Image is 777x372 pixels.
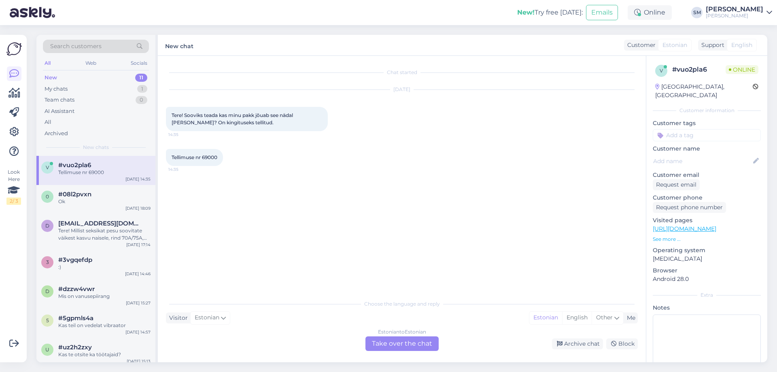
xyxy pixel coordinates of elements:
[84,58,98,68] div: Web
[58,315,93,322] span: #5gpmls4a
[653,266,761,275] p: Browser
[168,166,199,172] span: 14:35
[698,41,724,49] div: Support
[58,198,151,205] div: Ok
[46,193,49,200] span: 0
[706,6,763,13] div: [PERSON_NAME]
[45,223,49,229] span: d
[129,58,149,68] div: Socials
[653,225,716,232] a: [URL][DOMAIN_NAME]
[653,291,761,299] div: Extra
[125,329,151,335] div: [DATE] 14:57
[691,7,703,18] div: SM
[628,5,672,20] div: Online
[596,314,613,321] span: Other
[655,83,753,100] div: [GEOGRAPHIC_DATA], [GEOGRAPHIC_DATA]
[653,119,761,128] p: Customer tags
[45,130,68,138] div: Archived
[562,312,592,324] div: English
[653,275,761,283] p: Android 28.0
[58,162,91,169] span: #vuo2pla6
[378,328,426,336] div: Estonian to Estonian
[586,5,618,20] button: Emails
[653,216,761,225] p: Visited pages
[58,191,91,198] span: #08l2pvxn
[172,112,294,125] span: Tere! Sooviks teada kas minu pakk jõuab see nädal [PERSON_NAME]? On kingituseks tellitud.
[46,317,49,323] span: 5
[58,264,151,271] div: :)
[365,336,439,351] div: Take over the chat
[172,154,217,160] span: Tellimuse nr 69000
[58,256,92,264] span: #3vgqefdp
[58,322,151,329] div: Kas teil on vedelat vibraator
[125,271,151,277] div: [DATE] 14:46
[166,300,638,308] div: Choose the language and reply
[127,358,151,364] div: [DATE] 15:13
[6,168,21,205] div: Look Here
[45,74,57,82] div: New
[125,176,151,182] div: [DATE] 14:35
[653,236,761,243] p: See more ...
[46,259,49,265] span: 3
[653,107,761,114] div: Customer information
[6,41,22,57] img: Askly Logo
[58,169,151,176] div: Tellimuse nr 69000
[58,351,151,358] div: Kas te otsite ka töötajaid?
[529,312,562,324] div: Estonian
[6,198,21,205] div: 2 / 3
[706,13,763,19] div: [PERSON_NAME]
[653,304,761,312] p: Notes
[45,85,68,93] div: My chats
[126,242,151,248] div: [DATE] 17:14
[45,96,74,104] div: Team chats
[706,6,772,19] a: [PERSON_NAME][PERSON_NAME]
[653,246,761,255] p: Operating system
[83,144,109,151] span: New chats
[45,107,74,115] div: AI Assistant
[195,313,219,322] span: Estonian
[672,65,726,74] div: # vuo2pla6
[653,145,761,153] p: Customer name
[653,179,700,190] div: Request email
[552,338,603,349] div: Archive chat
[45,346,49,353] span: u
[58,227,151,242] div: Tere! Millist seksikat pesu soovitate väikest kasvu naisele, rind 70A/75A, pikkus 161cm? Soovin a...
[653,193,761,202] p: Customer phone
[726,65,758,74] span: Online
[624,41,656,49] div: Customer
[58,344,92,351] span: #uz2h2zxy
[58,293,151,300] div: Mis on vanusepiirang
[517,9,535,16] b: New!
[45,118,51,126] div: All
[168,132,199,138] span: 14:35
[136,96,147,104] div: 0
[624,314,635,322] div: Me
[660,68,663,74] span: v
[166,86,638,93] div: [DATE]
[731,41,752,49] span: English
[137,85,147,93] div: 1
[606,338,638,349] div: Block
[653,157,752,166] input: Add name
[43,58,52,68] div: All
[165,40,193,51] label: New chat
[46,164,49,170] span: v
[166,69,638,76] div: Chat started
[653,129,761,141] input: Add a tag
[45,288,49,294] span: d
[662,41,687,49] span: Estonian
[653,171,761,179] p: Customer email
[135,74,147,82] div: 11
[126,300,151,306] div: [DATE] 15:27
[166,314,188,322] div: Visitor
[125,205,151,211] div: [DATE] 18:09
[50,42,102,51] span: Search customers
[58,220,142,227] span: diannaojala@gmail.com
[653,255,761,263] p: [MEDICAL_DATA]
[517,8,583,17] div: Try free [DATE]:
[58,285,95,293] span: #dzzw4vwr
[653,202,726,213] div: Request phone number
